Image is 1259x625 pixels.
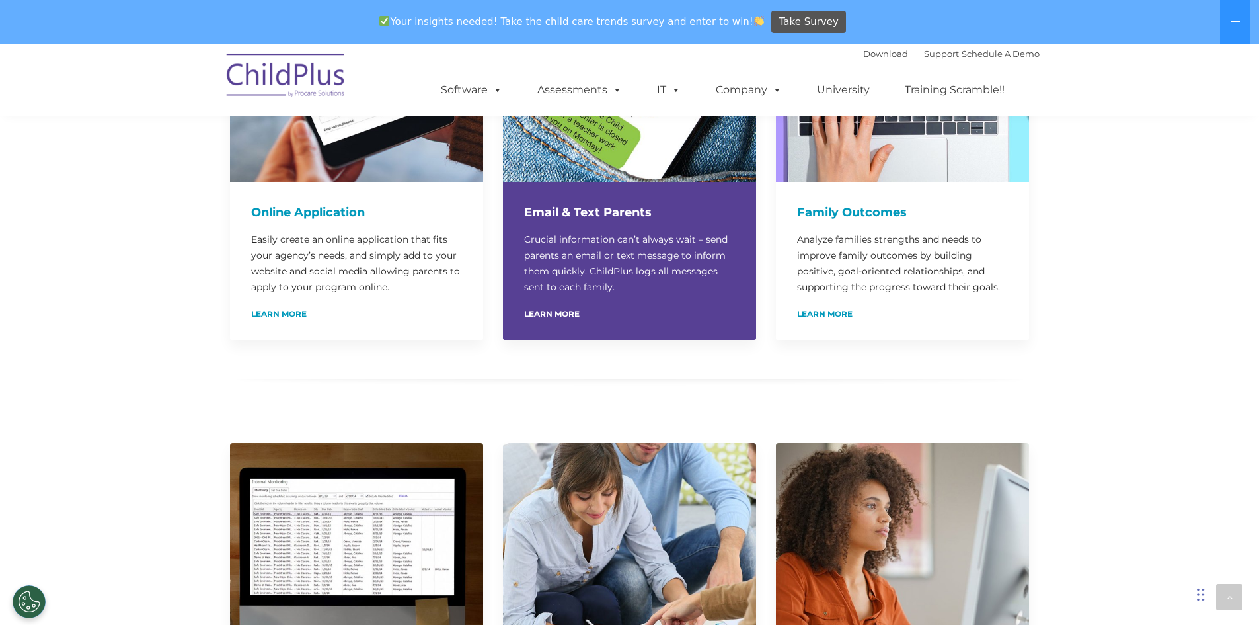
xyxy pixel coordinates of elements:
div: Drag [1197,575,1205,614]
p: Analyze families strengths and needs to improve family outcomes by building positive, goal-orient... [797,231,1008,295]
a: Learn More [251,310,307,318]
a: Take Survey [771,11,846,34]
a: Support [924,48,959,59]
a: Learn More [797,310,853,318]
a: Training Scramble!! [892,77,1018,103]
iframe: Chat Widget [1043,482,1259,625]
img: 👏 [754,16,764,26]
a: University [804,77,883,103]
a: Assessments [524,77,635,103]
font: | [863,48,1040,59]
a: Learn More [524,310,580,318]
a: Software [428,77,515,103]
p: Crucial information can’t always wait – send parents an email or text message to inform them quic... [524,231,735,295]
h4: Email & Text Parents [524,203,735,222]
span: Take Survey [779,11,839,34]
a: Download [863,48,908,59]
p: Easily create an online application that fits your agency’s needs, and simply add to your website... [251,231,462,295]
a: Company [703,77,795,103]
span: Your insights needed! Take the child care trends survey and enter to win! [374,9,770,34]
h4: Online Application [251,203,462,222]
a: IT [644,77,694,103]
a: Schedule A Demo [962,48,1040,59]
button: Cookies Settings [13,585,46,618]
h4: Family Outcomes [797,203,1008,222]
img: ✅ [379,16,389,26]
img: ChildPlus by Procare Solutions [220,44,352,110]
